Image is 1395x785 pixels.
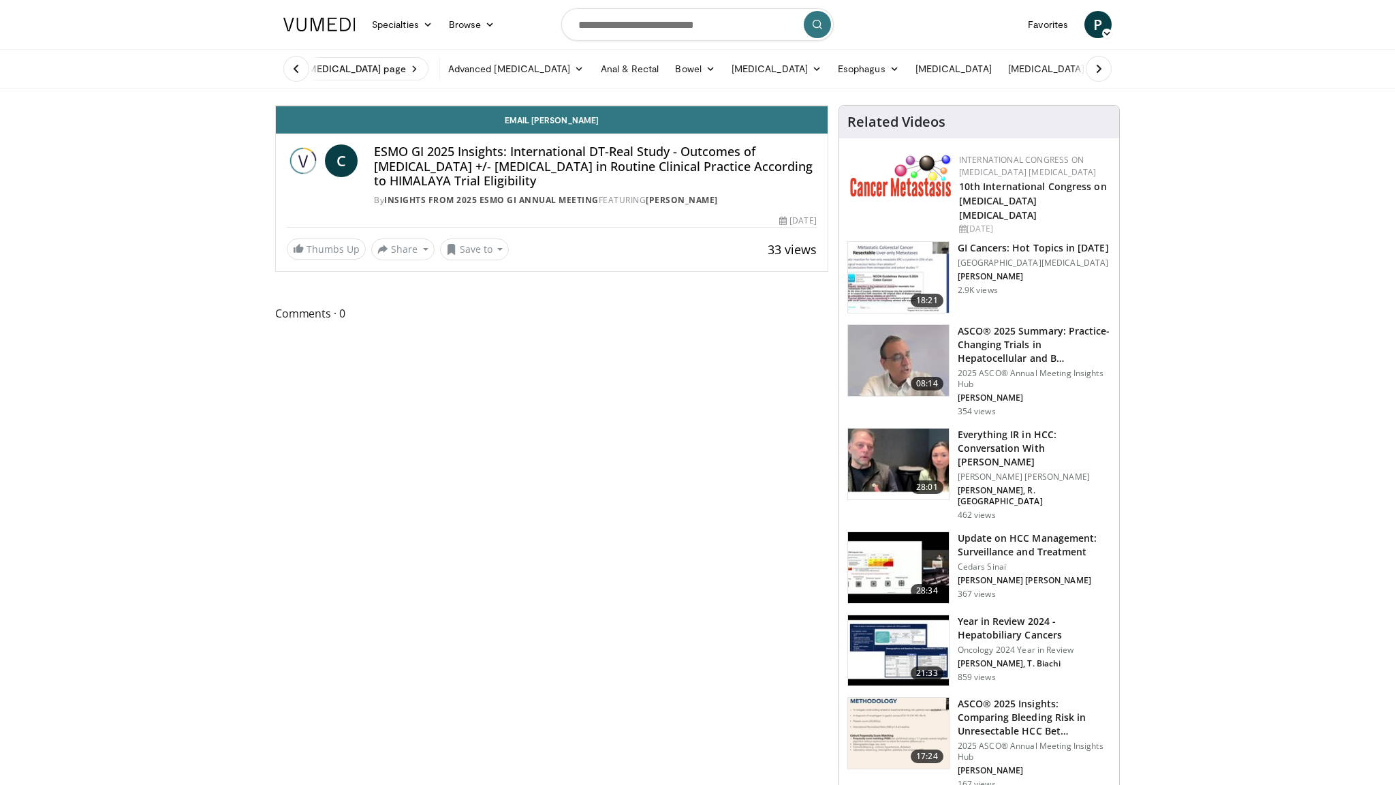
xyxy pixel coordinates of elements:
[374,144,817,189] h4: ESMO GI 2025 Insights: International DT-Real Study - Outcomes of [MEDICAL_DATA] +/- [MEDICAL_DATA...
[384,194,599,206] a: Insights from 2025 ESMO GI Annual Meeting
[958,589,996,600] p: 367 views
[958,285,998,296] p: 2.9K views
[907,55,1000,82] a: [MEDICAL_DATA]
[768,241,817,258] span: 33 views
[830,55,907,82] a: Esophagus
[958,392,1111,403] p: [PERSON_NAME]
[848,698,949,769] img: 0310b3ba-eec6-4d16-8342-6c12fa2377b4.150x105_q85_crop-smart_upscale.jpg
[959,154,1097,178] a: International Congress on [MEDICAL_DATA] [MEDICAL_DATA]
[958,575,1111,586] p: [PERSON_NAME] [PERSON_NAME]
[958,645,1111,656] p: Oncology 2024 Year in Review
[958,324,1111,365] h3: ASCO® 2025 Summary: Practice-Changing Trials in Hepatocellular and B…
[440,55,593,82] a: Advanced [MEDICAL_DATA]
[646,194,718,206] a: [PERSON_NAME]
[364,11,441,38] a: Specialties
[275,57,428,80] a: Visit [MEDICAL_DATA] page
[958,697,1111,738] h3: ASCO® 2025 Insights: Comparing Bleeding Risk in Unresectable HCC Bet…
[959,180,1107,221] a: 10th International Congress on [MEDICAL_DATA] [MEDICAL_DATA]
[441,11,503,38] a: Browse
[958,271,1109,282] p: [PERSON_NAME]
[958,532,1111,559] h3: Update on HCC Management: Surveillance and Treatment
[958,510,996,521] p: 462 views
[276,106,828,134] a: Email [PERSON_NAME]
[848,242,949,313] img: eeae3cd1-4c1e-4d08-a626-dc316edc93ab.150x105_q85_crop-smart_upscale.jpg
[275,305,828,322] span: Comments 0
[911,750,943,763] span: 17:24
[958,428,1111,469] h3: Everything IR in HCC: Conversation With [PERSON_NAME]
[287,238,366,260] a: Thumbs Up
[667,55,723,82] a: Bowel
[847,428,1111,521] a: 28:01 Everything IR in HCC: Conversation With [PERSON_NAME] [PERSON_NAME] [PERSON_NAME] [PERSON_N...
[848,429,949,499] img: d7256150-ac26-4ae3-893a-90572b5ae636.150x105_q85_crop-smart_upscale.jpg
[911,377,943,390] span: 08:14
[847,114,945,130] h4: Related Videos
[847,615,1111,687] a: 21:33 Year in Review 2024 - Hepatobiliary Cancers Oncology 2024 Year in Review [PERSON_NAME], T. ...
[911,666,943,680] span: 21:33
[848,615,949,686] img: d6f7d74d-60ec-4f6c-b687-6bead1d1284b.150x105_q85_crop-smart_upscale.jpg
[847,324,1111,417] a: 08:14 ASCO® 2025 Summary: Practice-Changing Trials in Hepatocellular and B… 2025 ASCO® Annual Mee...
[958,406,996,417] p: 354 views
[779,215,816,227] div: [DATE]
[440,238,510,260] button: Save to
[371,238,435,260] button: Share
[958,765,1111,776] p: [PERSON_NAME]
[958,658,1111,669] p: [PERSON_NAME], T. Biachi
[959,223,1108,235] div: [DATE]
[847,241,1111,313] a: 18:21 GI Cancers: Hot Topics in [DATE] [GEOGRAPHIC_DATA][MEDICAL_DATA] [PERSON_NAME] 2.9K views
[958,561,1111,572] p: Cedars Sinai
[593,55,668,82] a: Anal & Rectal
[1000,55,1106,82] a: [MEDICAL_DATA]
[911,294,943,307] span: 18:21
[958,741,1111,763] p: 2025 ASCO® Annual Meeting Insights Hub
[958,615,1111,642] h3: Year in Review 2024 - Hepatobiliary Cancers
[287,144,319,177] img: Insights from 2025 ESMO GI Annual Meeting
[847,532,1111,604] a: 28:34 Update on HCC Management: Surveillance and Treatment Cedars Sinai [PERSON_NAME] [PERSON_NAM...
[723,55,830,82] a: [MEDICAL_DATA]
[958,368,1111,390] p: 2025 ASCO® Annual Meeting Insights Hub
[958,472,1111,482] p: [PERSON_NAME] [PERSON_NAME]
[1084,11,1112,38] a: P
[374,194,817,206] div: By FEATURING
[958,241,1109,255] h3: GI Cancers: Hot Topics in [DATE]
[283,18,356,31] img: VuMedi Logo
[958,258,1109,268] p: [GEOGRAPHIC_DATA][MEDICAL_DATA]
[561,8,834,41] input: Search topics, interventions
[911,480,943,494] span: 28:01
[848,325,949,396] img: 453a5945-1acb-4386-98c6-54c8f239c86a.150x105_q85_crop-smart_upscale.jpg
[958,485,1111,507] p: [PERSON_NAME], R. [GEOGRAPHIC_DATA]
[911,584,943,598] span: 28:34
[850,154,952,197] img: 6ff8bc22-9509-4454-a4f8-ac79dd3b8976.png.150x105_q85_autocrop_double_scale_upscale_version-0.2.png
[1020,11,1076,38] a: Favorites
[325,144,358,177] a: C
[958,672,996,683] p: 859 views
[848,532,949,603] img: a742dd19-9fc3-460b-9fc4-ec845d2b9065.150x105_q85_crop-smart_upscale.jpg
